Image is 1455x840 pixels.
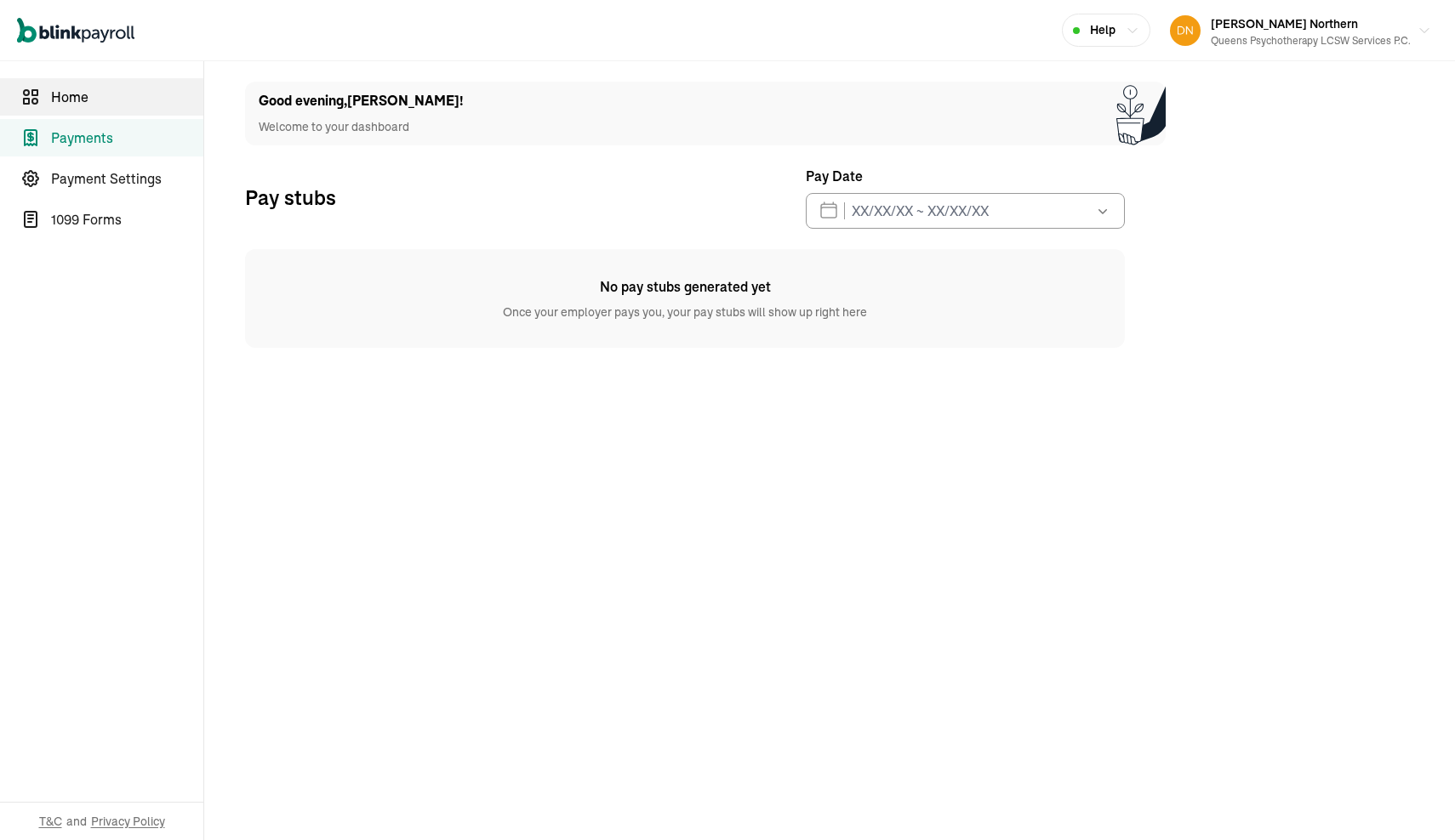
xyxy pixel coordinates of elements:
div: Queens Psychotherapy LCSW Services P.C. [1211,33,1411,48]
span: Home [51,87,203,107]
h1: Good evening , [PERSON_NAME] ! [259,91,464,111]
button: [PERSON_NAME] NorthernQueens Psychotherapy LCSW Services P.C. [1163,9,1438,52]
span: Privacy Policy [91,813,165,830]
span: Payments [51,128,203,148]
span: No pay stubs generated yet [245,276,1125,297]
span: Payment Settings [51,168,203,189]
span: T&C [39,813,62,830]
span: Help [1090,21,1115,39]
span: Pay Date [806,166,863,186]
nav: Global [17,6,134,55]
span: [PERSON_NAME] Northern [1211,16,1358,31]
input: XX/XX/XX ~ XX/XX/XX [806,193,1125,229]
p: Welcome to your dashboard [259,118,464,136]
span: 1099 Forms [51,209,203,230]
p: Pay stubs [245,184,336,211]
iframe: Chat Widget [1163,656,1455,840]
span: Once your employer pays you, your pay stubs will show up right here [245,297,1125,321]
img: Plant illustration [1116,82,1166,145]
button: Help [1062,14,1150,47]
